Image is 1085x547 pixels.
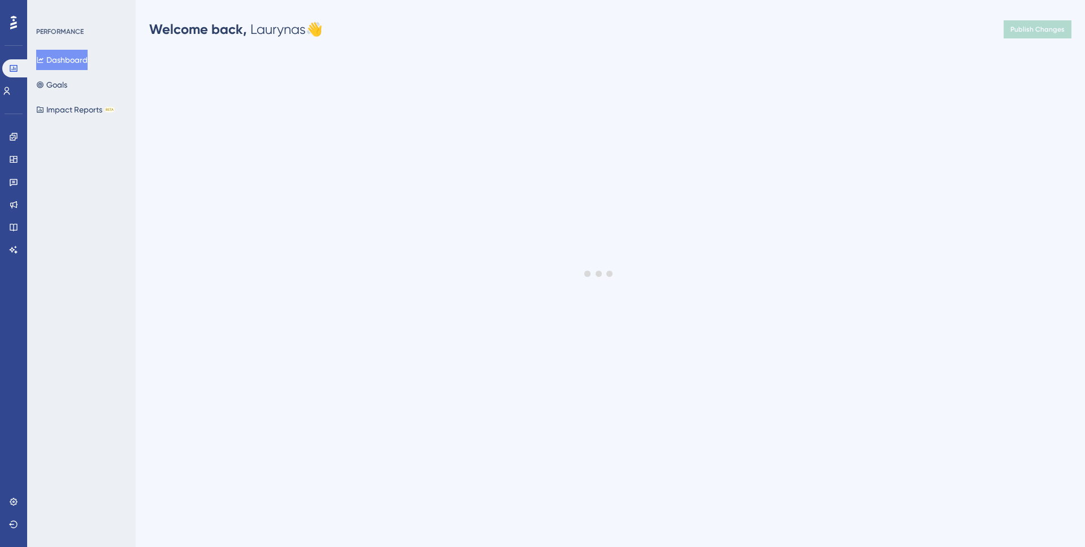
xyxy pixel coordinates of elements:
button: Goals [36,75,67,95]
div: BETA [105,107,115,112]
button: Publish Changes [1004,20,1071,38]
span: Welcome back, [149,21,247,37]
button: Impact ReportsBETA [36,99,115,120]
div: PERFORMANCE [36,27,84,36]
div: Laurynas 👋 [149,20,323,38]
span: Publish Changes [1010,25,1065,34]
button: Dashboard [36,50,88,70]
